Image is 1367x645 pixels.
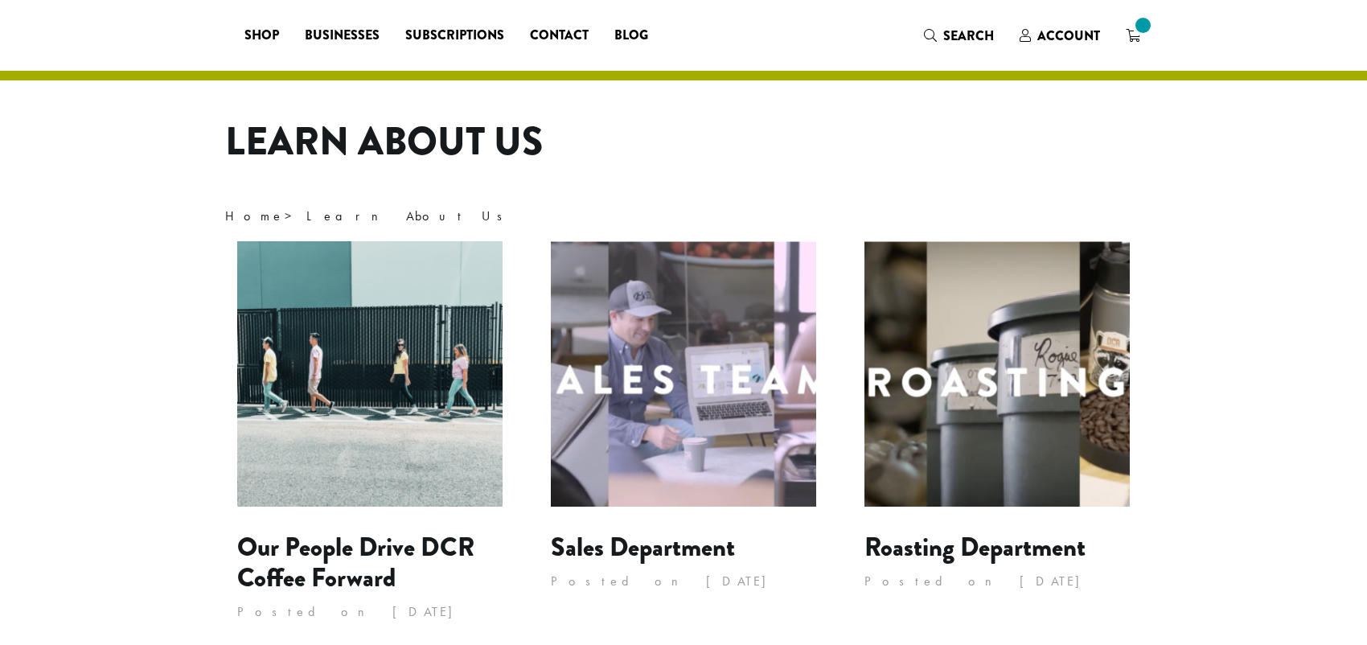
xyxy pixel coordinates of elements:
a: Search [911,23,1007,49]
span: Account [1037,27,1100,45]
a: Our People Drive DCR Coffee Forward [237,528,474,597]
img: Roasting Department [864,241,1130,507]
img: Our People Drive DCR Coffee Forward [237,241,503,507]
p: Posted on [DATE] [864,569,1130,594]
span: Contact [530,26,589,46]
p: Posted on [DATE] [237,600,503,624]
a: Roasting Department [864,528,1086,566]
a: Shop [232,23,292,48]
p: Posted on [DATE] [551,569,816,594]
a: Sales Department [551,528,735,566]
span: Search [943,27,994,45]
img: Sales Department [551,241,816,507]
span: Subscriptions [405,26,504,46]
h1: Learn About Us [225,119,1142,166]
span: Learn About Us [306,207,513,224]
span: Businesses [305,26,380,46]
a: Home [225,207,285,224]
span: > [225,207,513,224]
span: Shop [244,26,279,46]
span: Blog [614,26,648,46]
